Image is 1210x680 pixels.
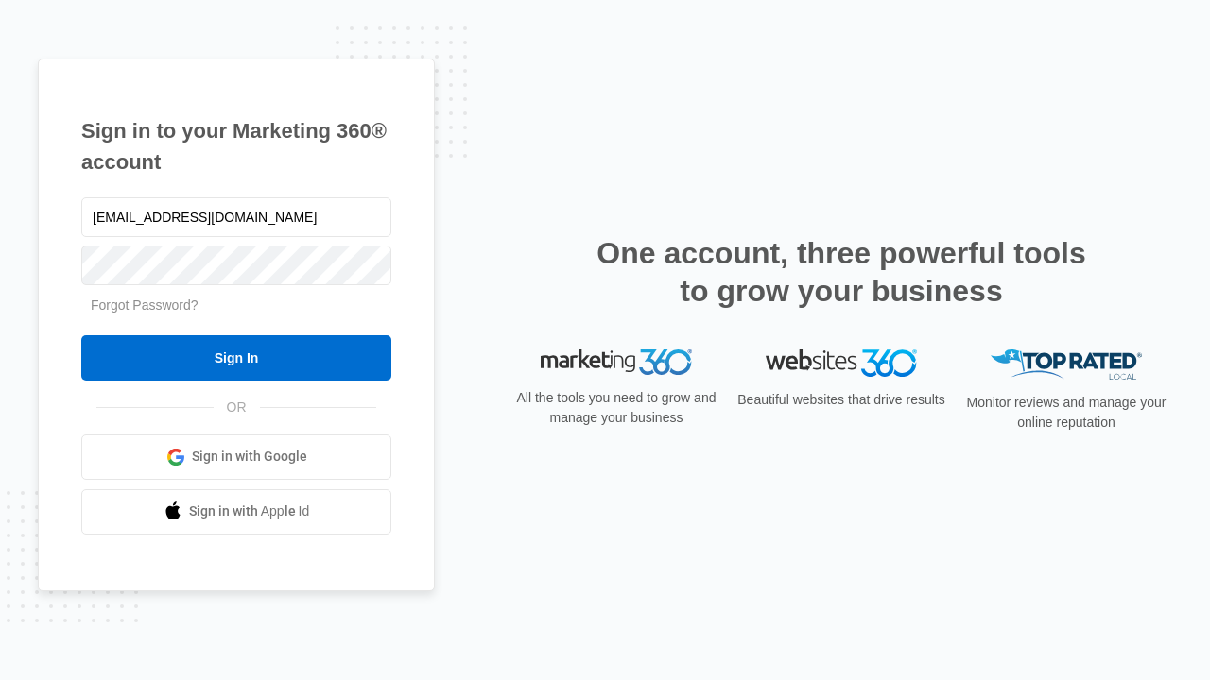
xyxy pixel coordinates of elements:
[189,501,310,521] span: Sign in with Apple Id
[960,393,1172,433] p: Monitor reviews and manage your online reputation
[81,115,391,178] h1: Sign in to your Marketing 360® account
[192,447,307,467] span: Sign in with Google
[81,489,391,535] a: Sign in with Apple Id
[91,297,199,313] a: Forgot Password?
[81,434,391,480] a: Sign in with Google
[591,234,1092,310] h2: One account, three powerful tools to grow your business
[81,197,391,237] input: Email
[541,349,692,376] img: Marketing 360
[81,335,391,381] input: Sign In
[766,349,917,377] img: Websites 360
[214,398,260,417] span: OR
[735,390,947,410] p: Beautiful websites that drive results
[991,349,1142,381] img: Top Rated Local
[510,388,722,428] p: All the tools you need to grow and manage your business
